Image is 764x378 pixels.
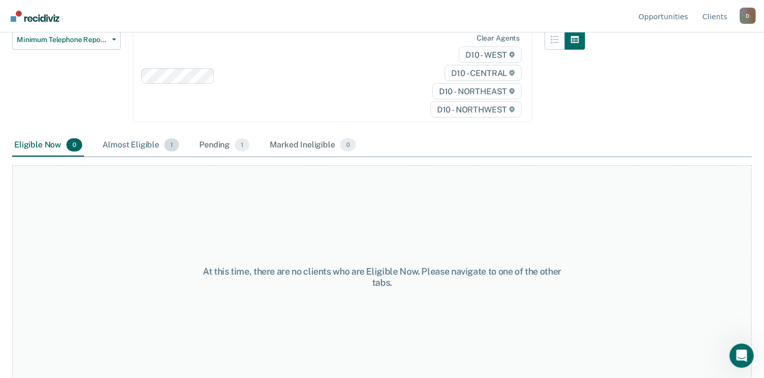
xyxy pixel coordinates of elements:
div: D [740,8,756,24]
span: 0 [340,138,356,152]
button: Profile dropdown button [740,8,756,24]
button: Minimum Telephone Reporting [12,29,121,50]
span: 0 [66,138,82,152]
div: Marked Ineligible0 [268,134,358,157]
div: Eligible Now0 [12,134,84,157]
div: Clear agents [477,34,520,43]
img: Recidiviz [11,11,59,22]
span: D10 - WEST [459,47,522,63]
span: D10 - NORTHWEST [430,101,522,118]
span: 1 [235,138,249,152]
span: D10 - CENTRAL [445,65,522,81]
span: D10 - NORTHEAST [432,83,522,99]
iframe: Intercom live chat [730,344,754,368]
div: Almost Eligible1 [100,134,181,157]
span: Minimum Telephone Reporting [17,35,108,44]
div: At this time, there are no clients who are Eligible Now. Please navigate to one of the other tabs. [197,266,567,288]
div: Pending1 [197,134,251,157]
span: 1 [164,138,179,152]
